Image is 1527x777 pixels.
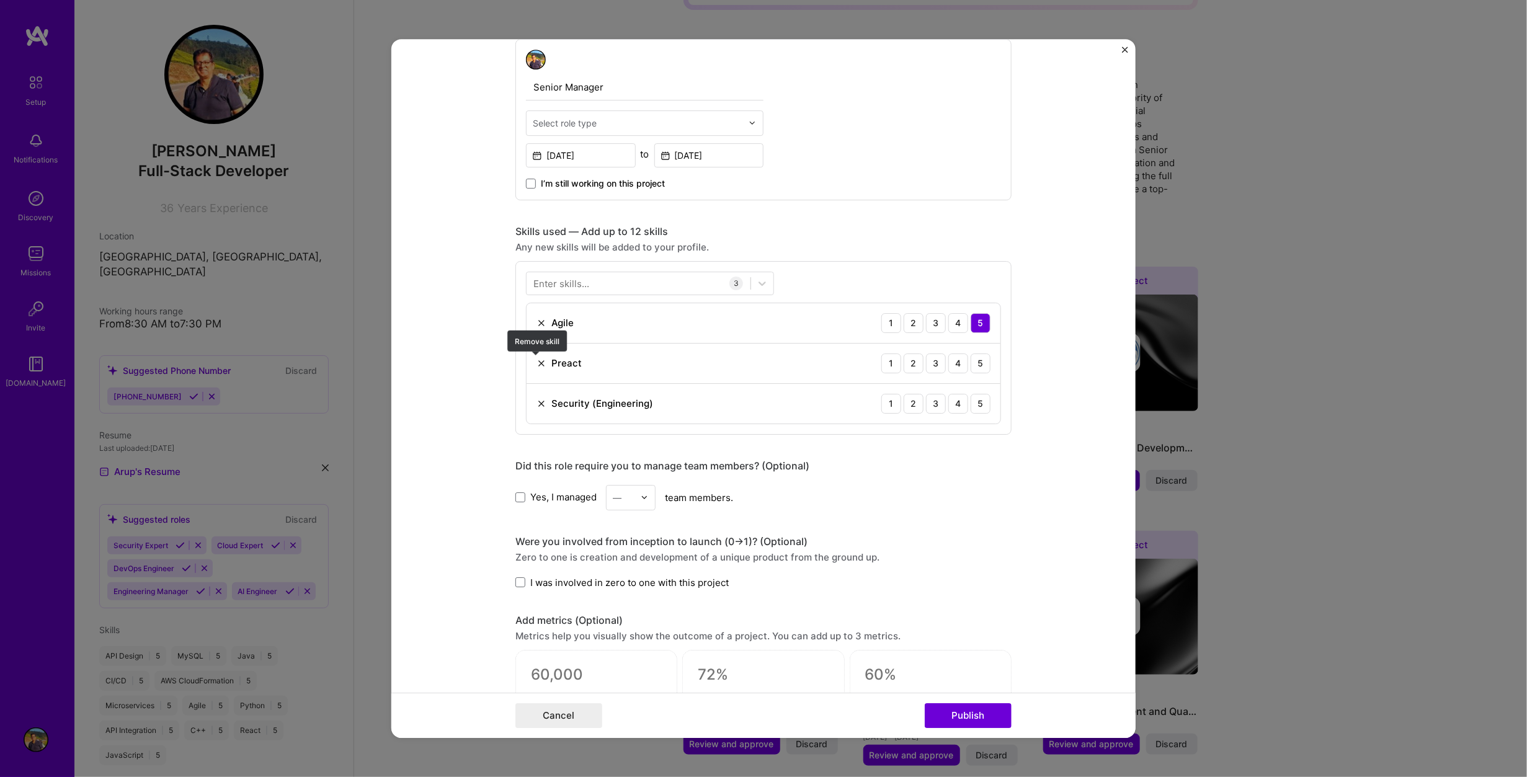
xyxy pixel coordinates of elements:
div: 1 [881,394,901,414]
div: — [613,491,621,504]
div: 5 [971,313,991,333]
div: Security (Engineering) [551,397,653,410]
div: Did this role require you to manage team members? (Optional) [515,460,1012,473]
img: Remove [536,399,546,409]
div: 3 [729,277,743,290]
button: Close [1122,47,1128,60]
div: 1 [881,353,901,373]
div: Add metrics (Optional) [515,614,1012,627]
div: Skills used — Add up to 12 skills [515,225,1012,238]
div: 2 [904,313,924,333]
div: team members. [515,485,1012,510]
div: 3 [926,394,946,414]
span: I’m still working on this project [541,177,665,190]
img: Remove [536,318,546,328]
div: 2 [904,394,924,414]
span: I was involved in zero to one with this project [530,576,729,589]
div: to [641,148,649,161]
div: Metrics help you visually show the outcome of a project. You can add up to 3 metrics. [515,629,1012,642]
input: Date [654,143,764,167]
div: 3 [926,353,946,373]
div: Enter skills... [533,277,589,290]
div: 5 [971,353,991,373]
span: Yes, I managed [530,491,597,504]
div: 4 [948,353,968,373]
button: Cancel [515,703,602,728]
div: Preact [551,357,582,370]
div: 2 [904,353,924,373]
div: 4 [948,313,968,333]
div: 3 [926,313,946,333]
input: Date [526,143,636,167]
img: Remove [536,358,546,368]
div: Were you involved from inception to launch (0 -> 1)? (Optional) [515,535,1012,548]
div: Zero to one is creation and development of a unique product from the ground up. [515,551,1012,564]
button: Publish [925,703,1012,728]
input: Role Name [526,74,763,100]
img: drop icon [749,119,756,127]
div: Select role type [533,117,597,130]
div: 5 [971,394,991,414]
div: 1 [881,313,901,333]
img: drop icon [641,494,648,501]
div: Any new skills will be added to your profile. [515,241,1012,254]
div: 4 [948,394,968,414]
div: Agile [551,316,574,329]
